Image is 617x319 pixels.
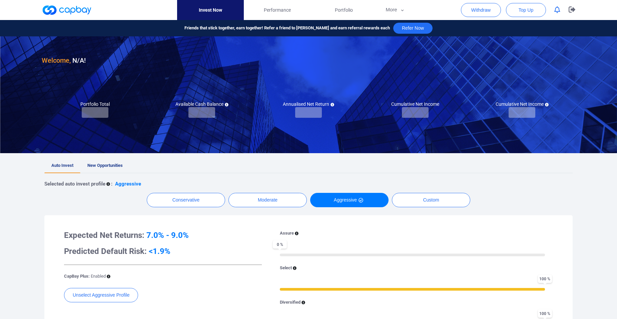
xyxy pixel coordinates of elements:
[91,274,106,279] span: Enabled
[111,180,112,188] p: :
[149,247,170,256] span: <1.9%
[391,101,439,107] h5: Cumulative Net Income
[273,240,287,249] span: 0 %
[42,56,71,64] span: Welcome,
[538,275,552,283] span: 100 %
[87,163,123,168] span: New Opportunities
[42,55,86,66] h3: N/A !
[264,6,291,14] span: Performance
[147,193,225,207] button: Conservative
[461,3,501,17] button: Withdraw
[64,273,106,280] p: CapBay Plus:
[283,101,334,107] h5: Annualised Net Return
[64,246,262,257] h3: Predicted Default Risk:
[115,180,141,188] p: Aggressive
[64,288,138,302] button: Unselect Aggressive Profile
[310,193,389,207] button: Aggressive
[496,101,549,107] h5: Cumulative Net Income
[184,25,390,32] span: Friends that stick together, earn together! Refer a friend to [PERSON_NAME] and earn referral rew...
[64,230,262,241] h3: Expected Net Returns:
[392,193,470,207] button: Custom
[280,230,294,237] p: Assure
[228,193,307,207] button: Moderate
[44,180,105,188] p: Selected auto invest profile
[146,231,189,240] span: 7.0% - 9.0%
[393,23,433,34] button: Refer Now
[80,101,110,107] h5: Portfolio Total
[538,309,552,318] span: 100 %
[51,163,73,168] span: Auto Invest
[506,3,546,17] button: Top Up
[519,7,533,13] span: Top Up
[335,6,353,14] span: Portfolio
[175,101,228,107] h5: Available Cash Balance
[280,265,292,272] p: Select
[280,299,300,306] p: Diversified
